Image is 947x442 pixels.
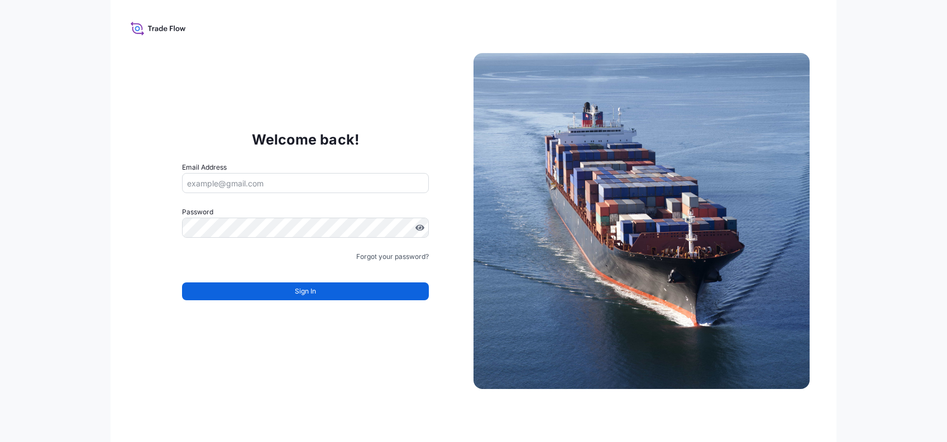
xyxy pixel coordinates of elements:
[182,206,429,218] label: Password
[252,131,360,148] p: Welcome back!
[182,173,429,193] input: example@gmail.com
[415,223,424,232] button: Show password
[474,53,810,389] img: Ship illustration
[356,251,429,262] a: Forgot your password?
[182,162,227,173] label: Email Address
[182,282,429,300] button: Sign In
[295,286,316,297] span: Sign In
